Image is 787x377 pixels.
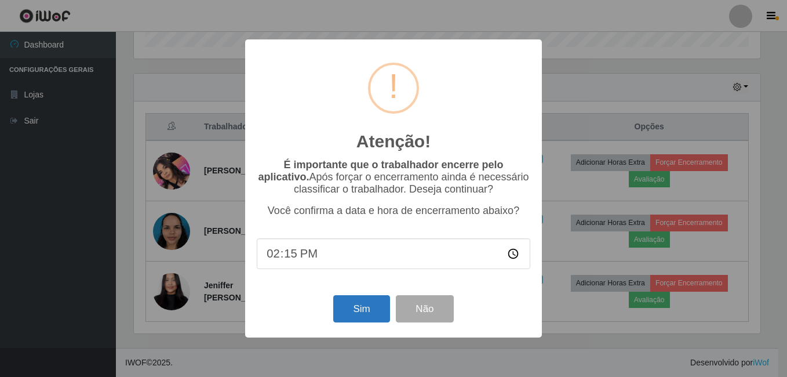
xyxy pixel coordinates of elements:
[257,205,530,217] p: Você confirma a data e hora de encerramento abaixo?
[258,159,503,183] b: É importante que o trabalhador encerre pelo aplicativo.
[396,295,453,322] button: Não
[333,295,389,322] button: Sim
[257,159,530,195] p: Após forçar o encerramento ainda é necessário classificar o trabalhador. Deseja continuar?
[356,131,431,152] h2: Atenção!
